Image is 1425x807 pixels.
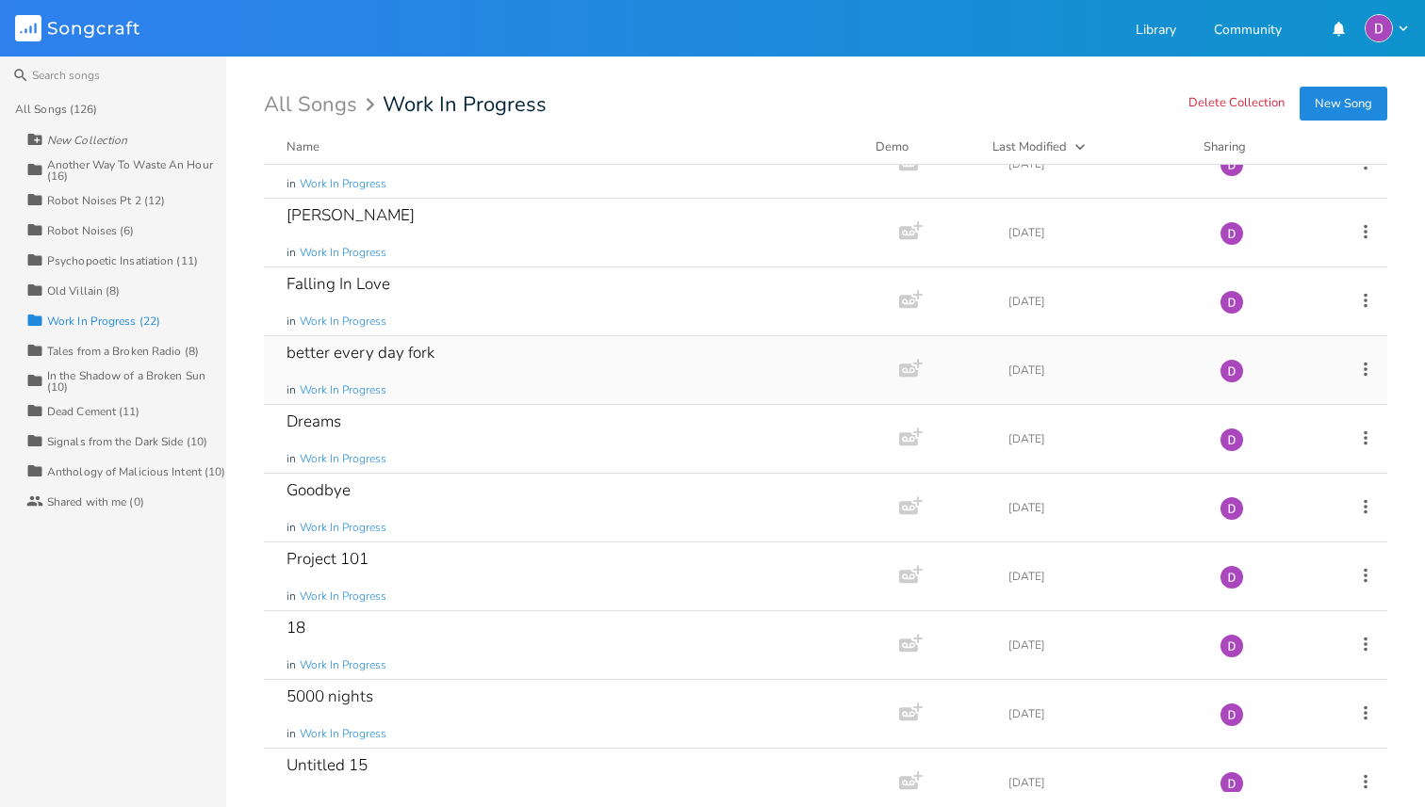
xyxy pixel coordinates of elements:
a: Community [1214,24,1282,40]
div: [DATE] [1008,433,1197,444]
div: [DATE] [1008,158,1197,169]
span: Work In Progress [300,520,386,536]
img: Dylan [1220,702,1244,727]
span: Work In Progress [300,451,386,467]
span: in [287,314,296,330]
div: [DATE] [1008,708,1197,719]
div: Signals from the Dark Side (10) [47,436,207,447]
div: Untitled 15 [287,757,368,773]
span: Work In Progress [300,726,386,742]
div: Anthology of Malicious Intent (10) [47,466,225,477]
div: [DATE] [1008,502,1197,513]
span: in [287,451,296,467]
span: Work In Progress [300,657,386,673]
div: Robot Noises Pt 2 (12) [47,195,165,206]
button: New Song [1300,87,1387,121]
span: in [287,657,296,673]
div: Last Modified [992,138,1067,155]
div: Dead Cement (11) [47,406,140,417]
img: Dylan [1220,496,1244,521]
div: better every day fork [287,345,434,361]
div: Psychopoetic Insatiation (11) [47,255,198,266]
img: Dylan [1220,428,1244,452]
div: Robot Noises (6) [47,225,135,236]
div: Old Villain (8) [47,285,121,297]
span: Work In Progress [300,245,386,261]
img: Dylan [1220,565,1244,589]
div: All Songs [264,96,381,114]
div: 18 [287,620,305,636]
div: Tales from a Broken Radio (8) [47,346,199,357]
div: 5000 nights [287,688,373,704]
span: in [287,176,296,192]
div: [DATE] [1008,571,1197,582]
img: Dylan [1220,290,1244,315]
img: Dylan [1220,153,1244,177]
span: Work In Progress [300,382,386,398]
div: New Collection [47,135,127,146]
div: Another Way To Waste An Hour (16) [47,159,226,182]
a: Library [1136,24,1176,40]
img: Dylan [1220,771,1244,796]
img: Dylan [1220,634,1244,658]
div: In the Shadow of a Broken Sun (10) [47,370,226,393]
button: Delete Collection [1188,96,1285,112]
div: Sharing [1204,137,1317,156]
div: All Songs (126) [15,104,98,115]
span: Work In Progress [300,589,386,605]
span: in [287,589,296,605]
span: in [287,382,296,398]
span: in [287,726,296,742]
span: Work In Progress [300,314,386,330]
div: [DATE] [1008,364,1197,376]
div: [DATE] [1008,227,1197,238]
img: Dylan [1365,14,1393,42]
div: Falling In Love [287,276,390,292]
div: [PERSON_NAME] [287,207,415,223]
div: Goodbye [287,482,351,498]
div: [DATE] [1008,296,1197,307]
img: Dylan [1220,359,1244,383]
div: Demo [876,137,970,156]
span: in [287,520,296,536]
div: Shared with me (0) [47,496,144,508]
button: Last Modified [992,137,1181,156]
button: Name [287,137,853,156]
span: in [287,245,296,261]
img: Dylan [1220,221,1244,246]
span: Work In Progress [300,176,386,192]
div: Work In Progress (22) [47,315,160,327]
div: Dreams [287,413,341,429]
div: Project 101 [287,551,369,567]
div: Name [287,138,319,155]
div: [DATE] [1008,639,1197,651]
div: [DATE] [1008,777,1197,788]
span: Work In Progress [383,94,547,115]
